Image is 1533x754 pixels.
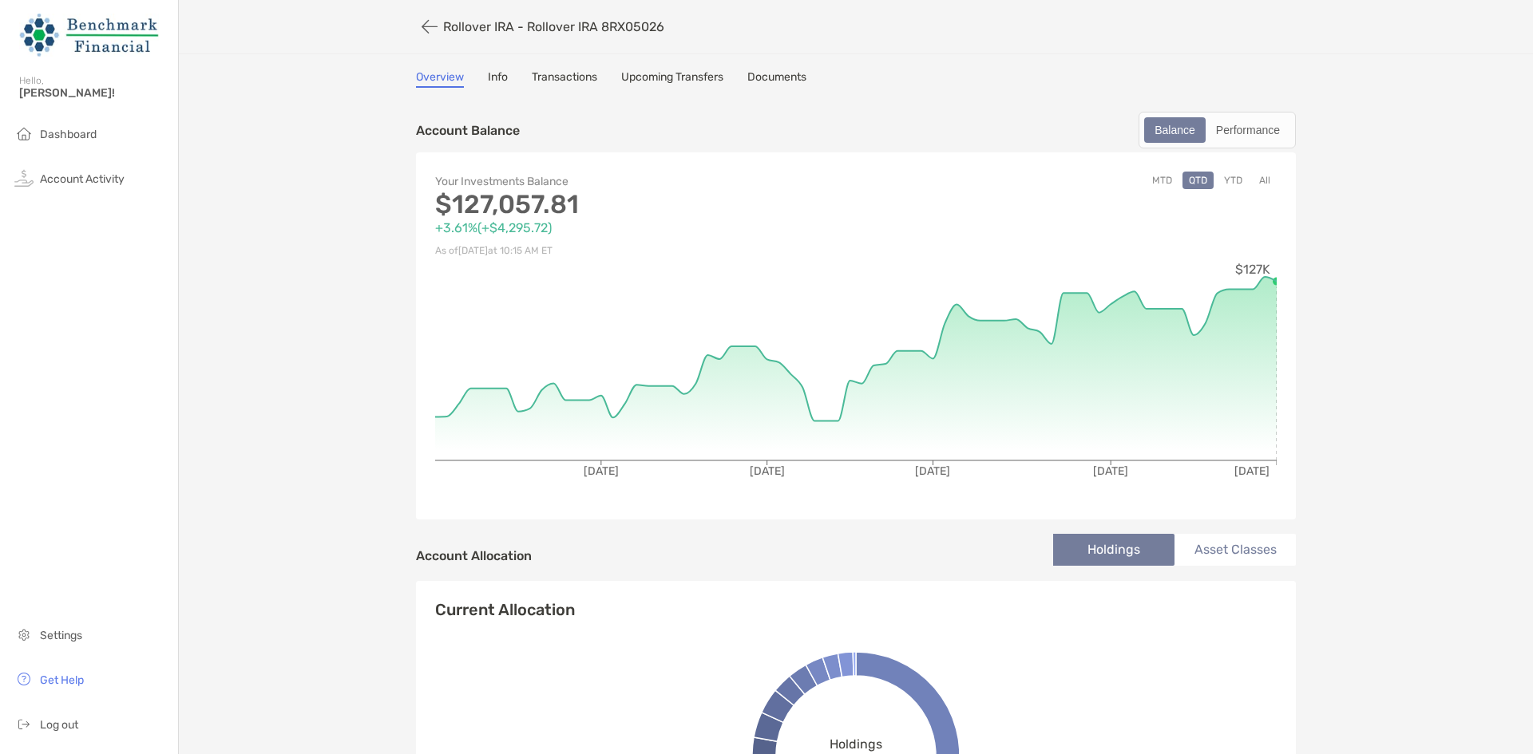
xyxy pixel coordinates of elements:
[532,70,597,88] a: Transactions
[747,70,806,88] a: Documents
[19,6,159,64] img: Zoe Logo
[1218,172,1249,189] button: YTD
[14,669,34,689] img: get-help icon
[443,19,664,34] p: Rollover IRA - Rollover IRA 8RX05026
[416,120,520,140] p: Account Balance
[435,172,856,191] p: Your Investments Balance
[1235,262,1270,277] tspan: $127K
[14,625,34,644] img: settings icon
[1146,172,1178,189] button: MTD
[435,241,856,261] p: As of [DATE] at 10:15 AM ET
[14,124,34,143] img: household icon
[1093,464,1128,478] tspan: [DATE]
[14,714,34,733] img: logout icon
[750,464,785,478] tspan: [DATE]
[19,86,168,100] span: [PERSON_NAME]!
[416,70,464,88] a: Overview
[1182,172,1214,189] button: QTD
[14,168,34,188] img: activity icon
[1207,119,1289,141] div: Performance
[1146,119,1204,141] div: Balance
[1234,464,1270,478] tspan: [DATE]
[435,218,856,238] p: +3.61% ( +$4,295.72 )
[621,70,723,88] a: Upcoming Transfers
[1139,112,1296,148] div: segmented control
[40,673,84,687] span: Get Help
[40,629,82,642] span: Settings
[416,548,532,563] h4: Account Allocation
[40,718,78,732] span: Log out
[1175,534,1296,566] li: Asset Classes
[435,600,575,619] h4: Current Allocation
[40,128,97,141] span: Dashboard
[830,736,882,752] span: Holdings
[1053,534,1175,566] li: Holdings
[40,172,125,186] span: Account Activity
[584,464,619,478] tspan: [DATE]
[435,195,856,215] p: $127,057.81
[915,464,950,478] tspan: [DATE]
[488,70,508,88] a: Info
[1253,172,1277,189] button: All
